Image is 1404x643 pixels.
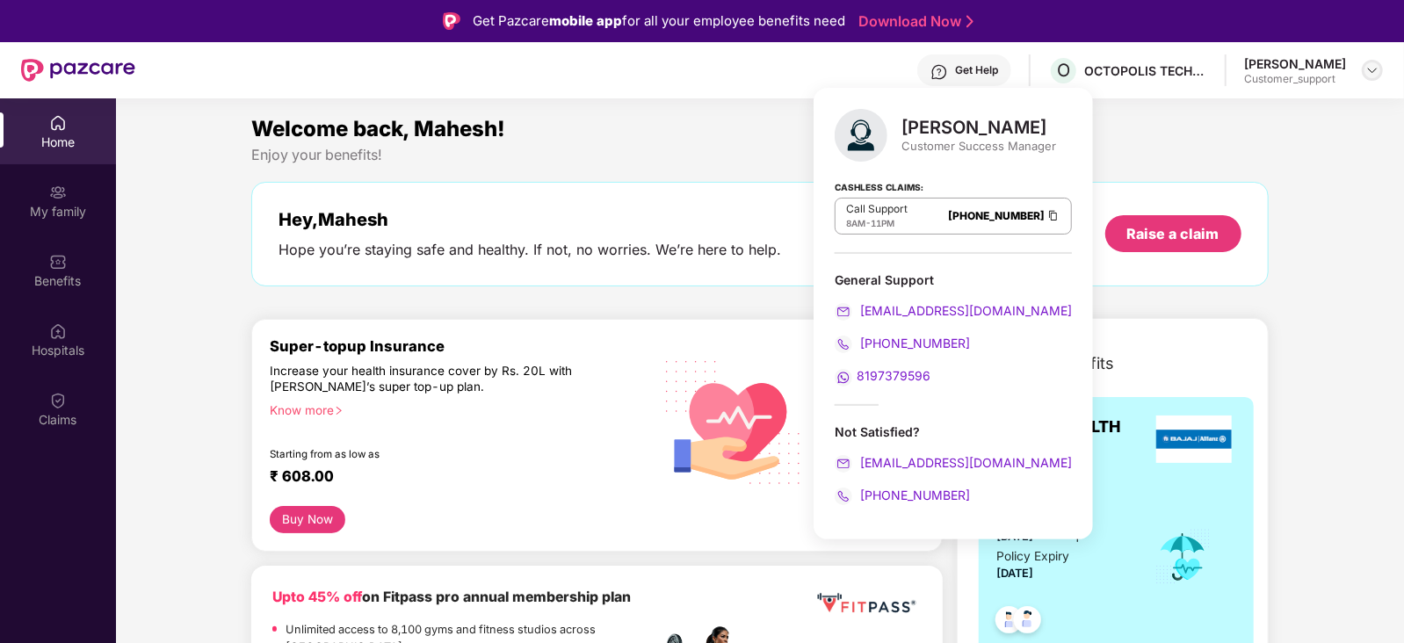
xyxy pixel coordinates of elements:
div: Enjoy your benefits! [251,146,1268,164]
div: OCTOPOLIS TECHNOLOGIES PRIVATE LIMITED [1084,62,1207,79]
span: [DATE] [996,567,1033,580]
img: icon [1154,528,1212,586]
a: [PHONE_NUMBER] [835,488,970,502]
div: Get Pazcare for all your employee benefits need [473,11,845,32]
div: - [846,216,908,230]
img: insurerLogo [1156,415,1232,463]
div: General Support [835,271,1072,387]
a: [EMAIL_ADDRESS][DOMAIN_NAME] [835,455,1072,470]
b: on Fitpass pro annual membership plan [272,589,631,605]
img: fppp.png [814,587,919,619]
span: [PHONE_NUMBER] [857,488,970,502]
img: svg+xml;base64,PHN2ZyB4bWxucz0iaHR0cDovL3d3dy53My5vcmcvMjAwMC9zdmciIHdpZHRoPSIyMCIgaGVpZ2h0PSIyMC... [835,455,852,473]
span: 11PM [871,218,894,228]
div: [PERSON_NAME] [1244,55,1346,72]
div: [PERSON_NAME] [901,117,1056,138]
div: Super-topup Insurance [270,337,651,355]
div: Customer_support [1244,72,1346,86]
span: right [334,406,344,415]
div: Increase your health insurance cover by Rs. 20L with [PERSON_NAME]’s super top-up plan. [270,363,575,394]
button: Buy Now [270,506,344,533]
a: [PHONE_NUMBER] [948,209,1045,222]
div: Hope you’re staying safe and healthy. If not, no worries. We’re here to help. [279,241,781,259]
img: svg+xml;base64,PHN2ZyBpZD0iQmVuZWZpdHMiIHhtbG5zPSJodHRwOi8vd3d3LnczLm9yZy8yMDAwL3N2ZyIgd2lkdGg9Ij... [49,253,67,271]
div: Get Help [955,63,998,77]
a: [EMAIL_ADDRESS][DOMAIN_NAME] [835,303,1072,318]
div: Policy Expiry [996,547,1069,567]
div: ₹ 608.00 [270,467,633,488]
div: Customer Success Manager [901,138,1056,154]
img: New Pazcare Logo [21,59,135,82]
span: 8197379596 [857,368,930,383]
p: Call Support [846,202,908,216]
div: General Support [835,271,1072,288]
img: svg+xml;base64,PHN2ZyB4bWxucz0iaHR0cDovL3d3dy53My5vcmcvMjAwMC9zdmciIHhtbG5zOnhsaW5rPSJodHRwOi8vd3... [835,109,887,162]
div: Not Satisfied? [835,423,1072,440]
img: svg+xml;base64,PHN2ZyB4bWxucz0iaHR0cDovL3d3dy53My5vcmcvMjAwMC9zdmciIHdpZHRoPSIyMCIgaGVpZ2h0PSIyMC... [835,369,852,387]
img: svg+xml;base64,PHN2ZyB3aWR0aD0iMjAiIGhlaWdodD0iMjAiIHZpZXdCb3g9IjAgMCAyMCAyMCIgZmlsbD0ibm9uZSIgeG... [49,184,67,201]
img: svg+xml;base64,PHN2ZyBpZD0iRHJvcGRvd24tMzJ4MzIiIHhtbG5zPSJodHRwOi8vd3d3LnczLm9yZy8yMDAwL3N2ZyIgd2... [1365,63,1379,77]
div: Not Satisfied? [835,423,1072,505]
span: [PHONE_NUMBER] [857,336,970,350]
div: Hey, Mahesh [279,209,781,230]
img: svg+xml;base64,PHN2ZyBpZD0iQ2xhaW0iIHhtbG5zPSJodHRwOi8vd3d3LnczLm9yZy8yMDAwL3N2ZyIgd2lkdGg9IjIwIi... [49,392,67,409]
a: 8197379596 [835,368,930,383]
span: 8AM [846,218,865,228]
img: svg+xml;base64,PHN2ZyBpZD0iSG9tZSIgeG1sbnM9Imh0dHA6Ly93d3cudzMub3JnLzIwMDAvc3ZnIiB3aWR0aD0iMjAiIG... [49,114,67,132]
div: Know more [270,402,640,415]
strong: Cashless Claims: [835,177,923,196]
strong: mobile app [549,12,622,29]
img: svg+xml;base64,PHN2ZyBpZD0iSGVscC0zMngzMiIgeG1sbnM9Imh0dHA6Ly93d3cudzMub3JnLzIwMDAvc3ZnIiB3aWR0aD... [930,63,948,81]
div: Starting from as low as [270,448,576,460]
img: svg+xml;base64,PHN2ZyB4bWxucz0iaHR0cDovL3d3dy53My5vcmcvMjAwMC9zdmciIHhtbG5zOnhsaW5rPSJodHRwOi8vd3... [652,338,815,504]
img: svg+xml;base64,PHN2ZyBpZD0iSG9zcGl0YWxzIiB4bWxucz0iaHR0cDovL3d3dy53My5vcmcvMjAwMC9zdmciIHdpZHRoPS... [49,322,67,340]
img: Logo [443,12,460,30]
img: svg+xml;base64,PHN2ZyB4bWxucz0iaHR0cDovL3d3dy53My5vcmcvMjAwMC9zdmciIHdpZHRoPSIyMCIgaGVpZ2h0PSIyMC... [835,303,852,321]
span: [EMAIL_ADDRESS][DOMAIN_NAME] [857,455,1072,470]
b: Upto 45% off [272,589,362,605]
a: Download Now [858,12,968,31]
div: Raise a claim [1127,224,1219,243]
img: svg+xml;base64,PHN2ZyB4bWxucz0iaHR0cDovL3d3dy53My5vcmcvMjAwMC9zdmciIHdpZHRoPSIyMCIgaGVpZ2h0PSIyMC... [835,488,852,505]
span: O [1057,60,1070,81]
a: [PHONE_NUMBER] [835,336,970,350]
span: Welcome back, Mahesh! [251,116,505,141]
img: Clipboard Icon [1046,208,1060,223]
img: svg+xml;base64,PHN2ZyB4bWxucz0iaHR0cDovL3d3dy53My5vcmcvMjAwMC9zdmciIHdpZHRoPSIyMCIgaGVpZ2h0PSIyMC... [835,336,852,353]
img: Stroke [966,12,973,31]
span: [EMAIL_ADDRESS][DOMAIN_NAME] [857,303,1072,318]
